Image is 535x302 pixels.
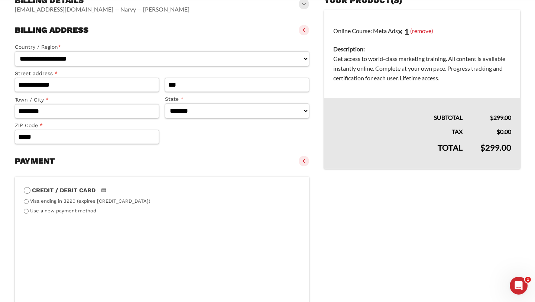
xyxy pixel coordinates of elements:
img: Credit / Debit Card [97,186,111,195]
input: Credit / Debit CardCredit / Debit Card [24,187,30,194]
label: Visa ending in 3990 (expires [CREDIT_CARD_DATA]) [30,198,150,204]
h3: Billing address [15,25,88,35]
label: Town / City [15,96,159,104]
label: Use a new payment method [30,208,96,213]
bdi: 0.00 [497,128,511,135]
th: Tax [324,122,472,136]
dt: Description: [333,44,511,54]
label: ZIP Code [15,121,159,130]
strong: × 1 [398,26,409,36]
span: $ [497,128,500,135]
label: Country / Region [15,43,309,51]
label: Credit / Debit Card [24,186,300,195]
td: Online Course: Meta Ads [324,10,521,98]
bdi: 299.00 [480,142,511,152]
iframe: Intercom live chat [510,277,528,295]
a: (remove) [410,27,433,34]
bdi: 299.00 [490,114,511,121]
h3: Payment [15,156,55,166]
dd: Get access to world-class marketing training. All content is available instantly online. Complete... [333,54,511,83]
label: Street address [15,69,159,78]
span: $ [480,142,485,152]
vaadin-horizontal-layout: [EMAIL_ADDRESS][DOMAIN_NAME] — Narvy — [PERSON_NAME] [15,6,189,13]
label: State [165,95,309,103]
span: 1 [525,277,531,283]
span: $ [490,114,493,121]
th: Total [324,136,472,169]
th: Subtotal [324,98,472,122]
